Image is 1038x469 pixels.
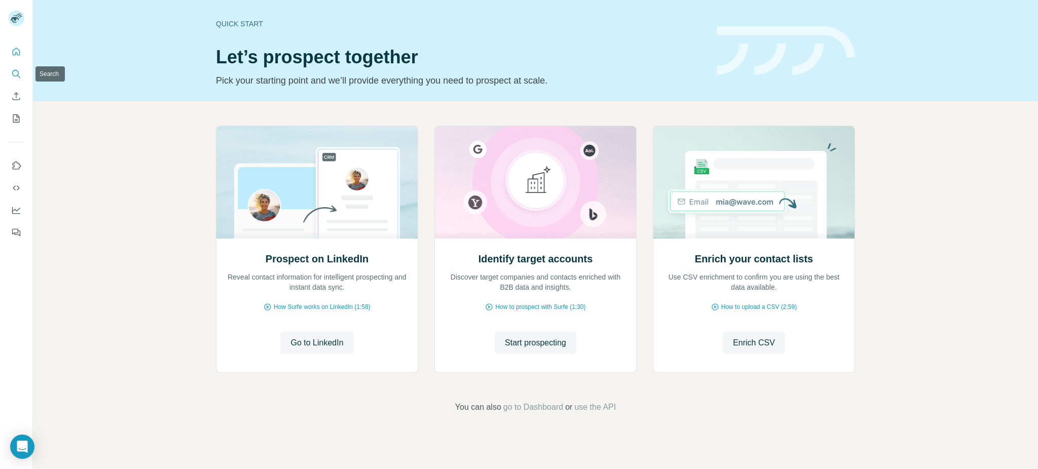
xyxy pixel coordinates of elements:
[723,332,785,354] button: Enrich CSV
[695,252,813,266] h2: Enrich your contact lists
[266,252,368,266] h2: Prospect on LinkedIn
[8,157,24,175] button: Use Surfe on LinkedIn
[503,401,563,413] button: go to Dashboard
[216,73,705,88] p: Pick your starting point and we’ll provide everything you need to prospect at scale.
[227,272,407,292] p: Reveal contact information for intelligent prospecting and instant data sync.
[290,337,343,349] span: Go to LinkedIn
[653,126,855,239] img: Enrich your contact lists
[574,401,616,413] button: use the API
[663,272,844,292] p: Use CSV enrichment to confirm you are using the best data available.
[721,302,797,311] span: How to upload a CSV (2:59)
[8,87,24,105] button: Enrich CSV
[274,302,370,311] span: How Surfe works on LinkedIn (1:58)
[434,126,637,239] img: Identify target accounts
[8,179,24,197] button: Use Surfe API
[733,337,775,349] span: Enrich CSV
[8,201,24,219] button: Dashboard
[495,332,576,354] button: Start prospecting
[216,19,705,29] div: Quick start
[216,126,418,239] img: Prospect on LinkedIn
[8,43,24,61] button: Quick start
[565,401,572,413] span: or
[8,65,24,83] button: Search
[280,332,353,354] button: Go to LinkedIn
[8,223,24,242] button: Feedback
[445,272,626,292] p: Discover target companies and contacts enriched with B2B data and insights.
[216,47,705,67] h1: Let’s prospect together
[8,109,24,128] button: My lists
[10,435,34,459] div: Open Intercom Messenger
[505,337,566,349] span: Start prospecting
[717,26,855,75] img: banner
[495,302,585,311] span: How to prospect with Surfe (1:30)
[455,401,501,413] span: You can also
[478,252,593,266] h2: Identify target accounts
